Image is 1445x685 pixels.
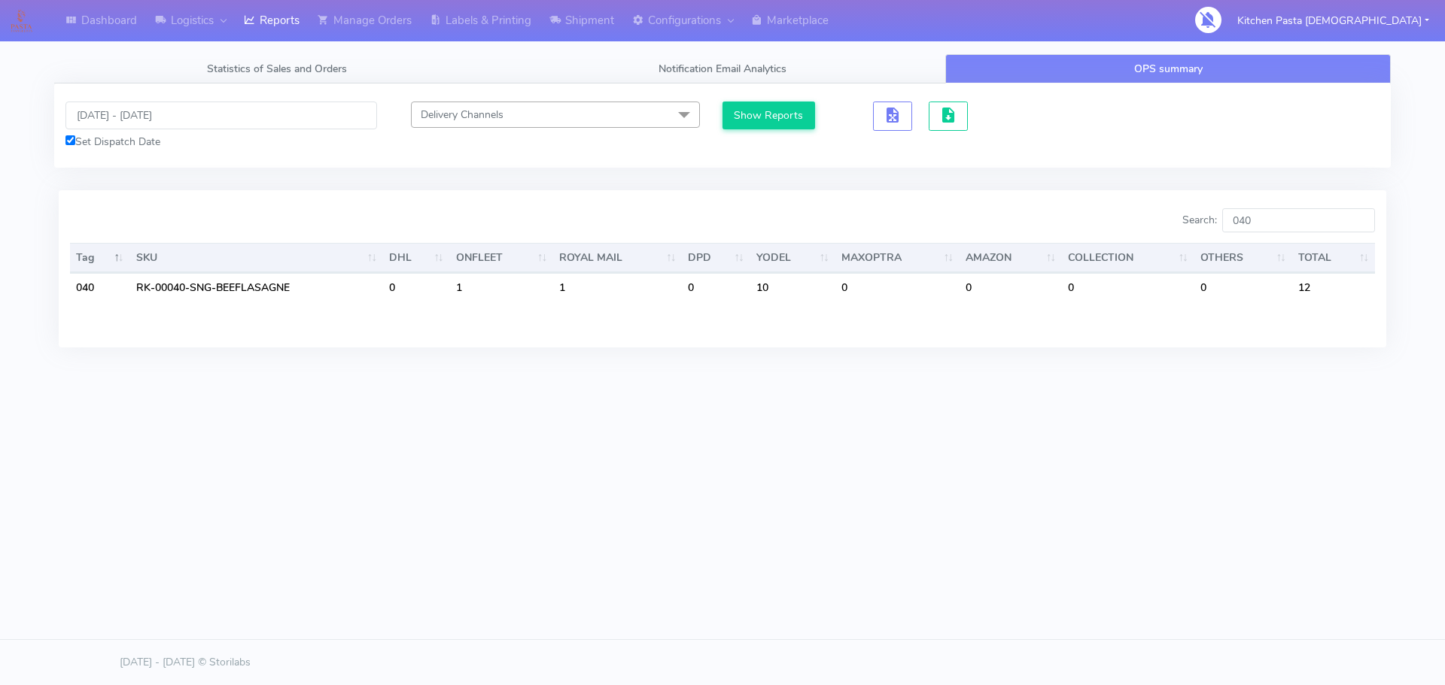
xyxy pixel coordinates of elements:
[722,102,815,129] button: Show Reports
[1222,208,1375,232] input: Search:
[421,108,503,122] span: Delivery Channels
[1182,208,1375,232] label: Search:
[960,273,1062,302] td: 0
[1062,243,1194,273] th: COLLECTION : activate to sort column ascending
[659,62,786,76] span: Notification Email Analytics
[682,243,750,273] th: DPD : activate to sort column ascending
[750,243,835,273] th: YODEL : activate to sort column ascending
[65,102,377,129] input: Pick the Daterange
[835,273,960,302] td: 0
[130,273,383,302] td: RK-00040-SNG-BEEFLASAGNE
[70,273,130,302] td: 040
[207,62,347,76] span: Statistics of Sales and Orders
[835,243,960,273] th: MAXOPTRA : activate to sort column ascending
[750,273,835,302] td: 10
[553,243,682,273] th: ROYAL MAIL : activate to sort column ascending
[65,134,377,150] div: Set Dispatch Date
[960,243,1062,273] th: AMAZON : activate to sort column ascending
[1062,273,1194,302] td: 0
[1194,243,1292,273] th: OTHERS : activate to sort column ascending
[1226,5,1440,36] button: Kitchen Pasta [DEMOGRAPHIC_DATA]
[553,273,682,302] td: 1
[450,243,554,273] th: ONFLEET : activate to sort column ascending
[383,243,450,273] th: DHL : activate to sort column ascending
[1292,243,1375,273] th: TOTAL : activate to sort column ascending
[70,243,130,273] th: Tag: activate to sort column descending
[682,273,750,302] td: 0
[130,243,383,273] th: SKU: activate to sort column ascending
[1134,62,1203,76] span: OPS summary
[1292,273,1375,302] td: 12
[1194,273,1292,302] td: 0
[450,273,554,302] td: 1
[54,54,1391,83] ul: Tabs
[383,273,450,302] td: 0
